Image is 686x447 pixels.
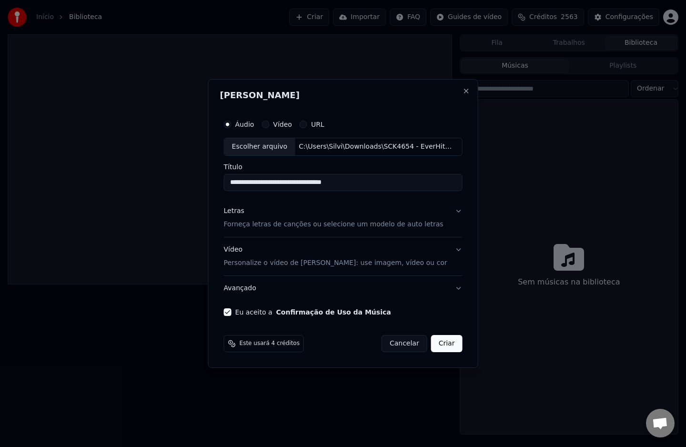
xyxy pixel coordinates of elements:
[382,335,427,352] button: Cancelar
[224,163,463,170] label: Título
[224,199,463,237] button: LetrasForneça letras de canções ou selecione um modelo de auto letras
[273,121,292,128] label: Vídeo
[224,206,244,216] div: Letras
[276,309,391,315] button: Eu aceito a
[220,91,466,100] h2: [PERSON_NAME]
[431,335,463,352] button: Criar
[224,276,463,301] button: Avançado
[224,237,463,275] button: VídeoPersonalize o vídeo de [PERSON_NAME]: use imagem, vídeo ou cor
[224,138,295,155] div: Escolher arquivo
[295,142,457,152] div: C:\Users\Silvi\Downloads\SCK4654 - EverHits - YOU MADE ME CRAZY.mp3
[224,220,444,229] p: Forneça letras de canções ou selecione um modelo de auto letras
[240,340,300,347] span: Este usará 4 créditos
[224,245,447,268] div: Vídeo
[224,258,447,268] p: Personalize o vídeo de [PERSON_NAME]: use imagem, vídeo ou cor
[311,121,324,128] label: URL
[235,121,254,128] label: Áudio
[235,309,391,315] label: Eu aceito a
